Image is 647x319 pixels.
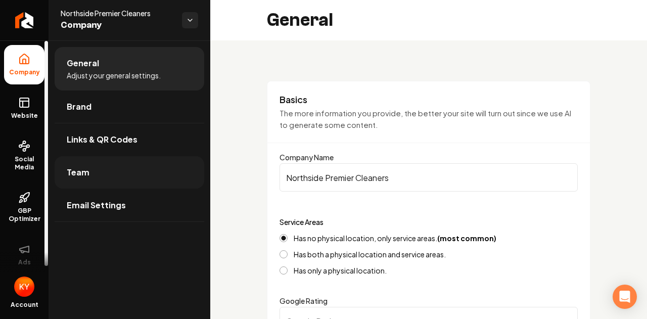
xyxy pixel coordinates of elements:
label: Company Name [280,153,334,162]
input: Company Name [280,163,578,192]
strong: (most common) [437,234,496,243]
button: Open user button [14,277,34,297]
span: GBP Optimizer [4,207,44,223]
div: Open Intercom Messenger [613,285,637,309]
img: Katherine Yanez [14,277,34,297]
span: Company [61,18,174,32]
h3: Basics [280,94,578,106]
span: Website [7,112,42,120]
a: Email Settings [55,189,204,221]
a: Brand [55,90,204,123]
span: General [67,57,99,69]
label: Google Rating [280,296,328,305]
h2: General [267,10,333,30]
span: Account [11,301,38,309]
span: Company [5,68,44,76]
a: GBP Optimizer [4,184,44,231]
span: Brand [67,101,91,113]
span: Social Media [4,155,44,171]
p: The more information you provide, the better your site will turn out since we use AI to generate ... [280,108,578,130]
a: Social Media [4,132,44,179]
span: Links & QR Codes [67,133,137,146]
span: Ads [14,258,35,266]
img: Rebolt Logo [15,12,34,28]
label: Has both a physical location and service areas. [294,251,446,258]
a: Website [4,88,44,128]
span: Northside Premier Cleaners [61,8,174,18]
span: Adjust your general settings. [67,70,161,80]
span: Team [67,166,89,178]
span: Email Settings [67,199,126,211]
a: Team [55,156,204,189]
label: Has only a physical location. [294,267,387,274]
a: Links & QR Codes [55,123,204,156]
label: Has no physical location, only service areas. [294,235,496,242]
button: Ads [4,235,44,275]
label: Service Areas [280,217,323,226]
